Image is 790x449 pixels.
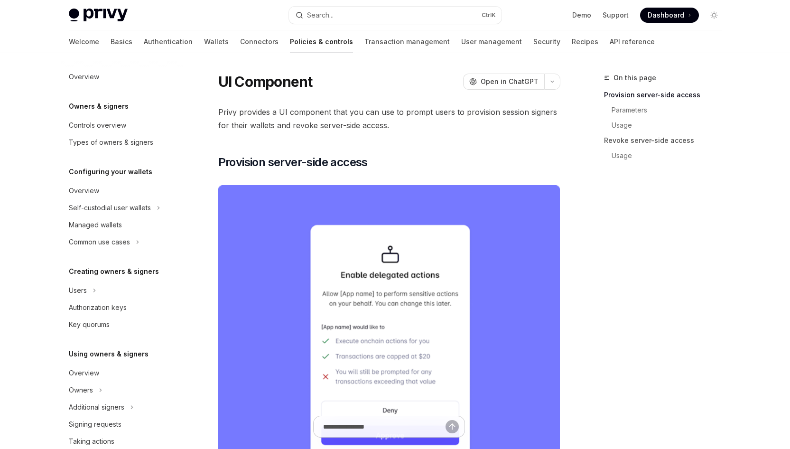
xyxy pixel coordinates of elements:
span: Ctrl K [482,11,496,19]
a: Support [603,10,629,20]
div: Taking actions [69,436,114,447]
a: Authorization keys [61,299,183,316]
a: Provision server-side access [604,87,729,103]
div: Overview [69,71,99,83]
a: Basics [111,30,132,53]
span: Provision server-side access [218,155,368,170]
div: Additional signers [69,402,124,413]
input: Ask a question... [323,416,446,437]
span: Dashboard [648,10,684,20]
button: Toggle Additional signers section [61,399,183,416]
div: Self-custodial user wallets [69,202,151,214]
button: Open search [289,7,502,24]
div: Managed wallets [69,219,122,231]
span: On this page [613,72,656,84]
div: Search... [307,9,334,21]
div: Owners [69,384,93,396]
a: Wallets [204,30,229,53]
div: Authorization keys [69,302,127,313]
a: Demo [572,10,591,20]
a: Authentication [144,30,193,53]
div: Overview [69,367,99,379]
h1: UI Component [218,73,313,90]
a: Policies & controls [290,30,353,53]
h5: Owners & signers [69,101,129,112]
a: Types of owners & signers [61,134,183,151]
a: Transaction management [364,30,450,53]
a: Parameters [604,103,729,118]
a: Overview [61,182,183,199]
a: Signing requests [61,416,183,433]
a: Dashboard [640,8,699,23]
button: Toggle Self-custodial user wallets section [61,199,183,216]
h5: Creating owners & signers [69,266,159,277]
a: Revoke server-side access [604,133,729,148]
div: Common use cases [69,236,130,248]
h5: Configuring your wallets [69,166,152,178]
a: User management [461,30,522,53]
button: Toggle Common use cases section [61,234,183,251]
a: Security [533,30,560,53]
div: Users [69,285,87,296]
a: Usage [604,148,729,163]
button: Toggle Users section [61,282,183,299]
a: Overview [61,365,183,382]
a: Recipes [572,30,598,53]
button: Toggle dark mode [706,8,722,23]
h5: Using owners & signers [69,348,149,360]
a: Controls overview [61,117,183,134]
button: Open in ChatGPT [463,74,544,90]
a: Welcome [69,30,99,53]
div: Key quorums [69,319,110,330]
span: Privy provides a UI component that you can use to prompt users to provision session signers for t... [218,105,560,132]
img: light logo [69,9,128,22]
a: Overview [61,68,183,85]
div: Signing requests [69,419,121,430]
a: Key quorums [61,316,183,333]
a: Usage [604,118,729,133]
a: Managed wallets [61,216,183,234]
button: Toggle Owners section [61,382,183,399]
div: Controls overview [69,120,126,131]
span: Open in ChatGPT [481,77,539,86]
a: API reference [610,30,655,53]
div: Overview [69,185,99,196]
a: Connectors [240,30,279,53]
button: Send message [446,420,459,433]
div: Types of owners & signers [69,137,153,148]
